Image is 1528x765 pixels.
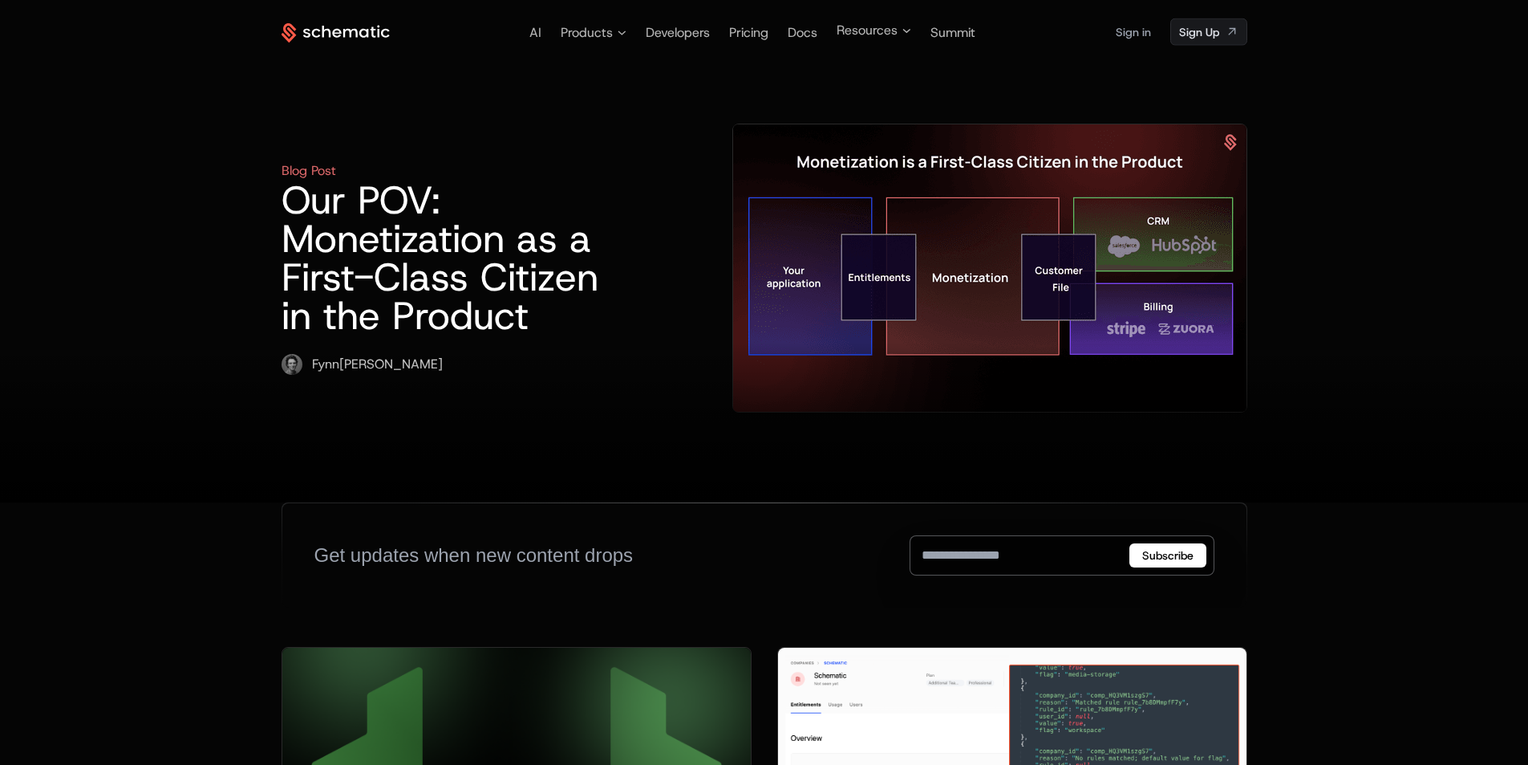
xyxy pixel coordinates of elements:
a: Sign in [1116,19,1151,45]
span: Resources [837,21,898,40]
a: Summit [930,24,975,41]
div: Get updates when new content drops [314,543,634,568]
h1: Our POV: Monetization as a First-Class Citizen in the Product [282,181,630,335]
a: [object Object] [1170,18,1247,46]
a: Blog PostOur POV: Monetization as a First-Class Citizen in the ProductfynnFynn[PERSON_NAME]Moneti... [282,124,1247,413]
a: Developers [646,24,710,41]
span: Sign Up [1179,24,1219,40]
a: Docs [788,24,817,41]
a: Pricing [729,24,768,41]
a: AI [529,24,541,41]
div: Blog Post [282,161,336,181]
button: Subscribe [1129,543,1206,568]
span: Products [561,23,613,43]
img: Monetization as First Class [733,124,1246,412]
